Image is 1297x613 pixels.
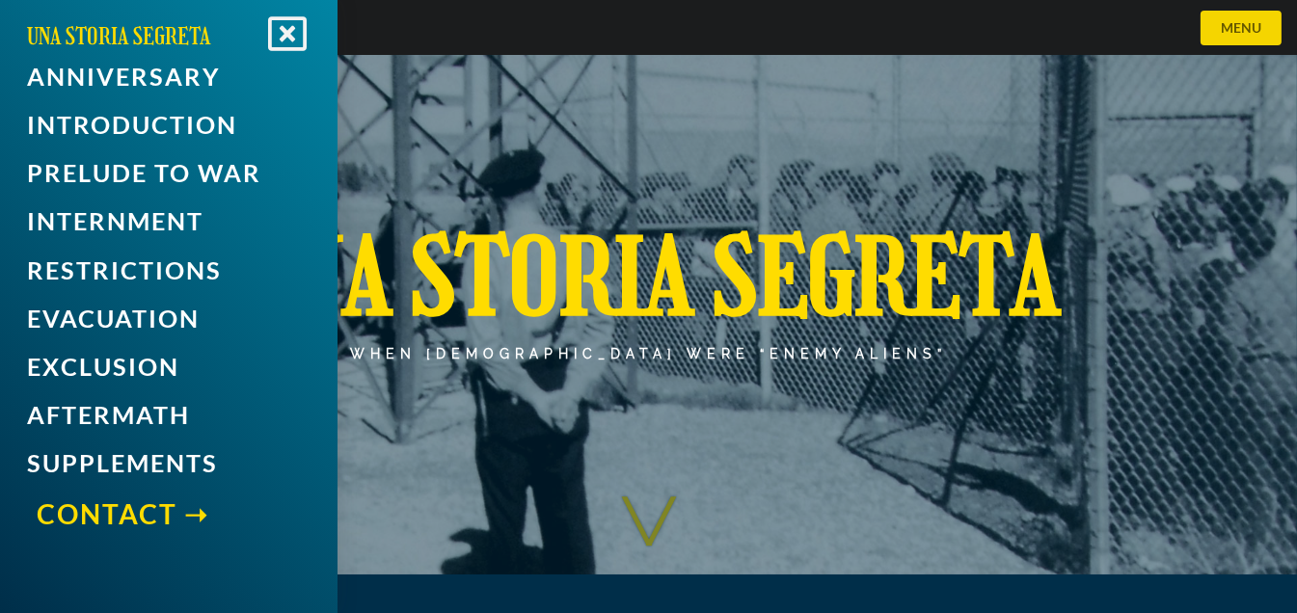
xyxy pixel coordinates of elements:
a: PRELUDE TO WAR [27,150,311,194]
a: Internment [27,200,311,243]
a: UNA STORIA SEGRETA [27,22,210,50]
a: Introduction [27,102,311,146]
a: Exclusion [27,344,311,387]
a: Evacuation [27,296,311,339]
a: Supplements [27,441,311,485]
a: Anniversary [27,54,311,97]
div: WHEN [DEMOGRAPHIC_DATA] WERE “ENEMY ALIENS” [350,345,947,362]
div: Una Storia Segreta [237,212,1061,345]
button: MENU [1201,11,1282,45]
a: Contact [37,491,311,537]
a: Aftermath [27,393,311,437]
a: Restrictions [27,248,311,291]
